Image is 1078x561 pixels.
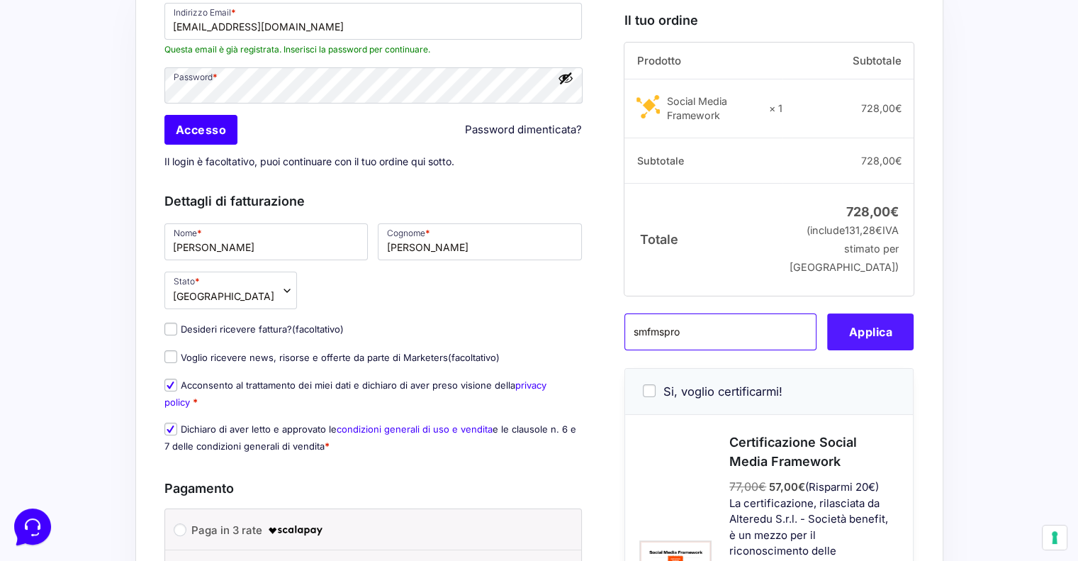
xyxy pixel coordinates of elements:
[126,57,261,68] a: [DEMOGRAPHIC_DATA] tutto
[32,209,232,223] input: Cerca un articolo...
[790,225,899,274] small: (include IVA stimato per [GEOGRAPHIC_DATA])
[164,3,583,40] input: Indirizzo Email *
[11,431,99,463] button: Home
[164,423,576,451] label: Dichiaro di aver letto e approvato le e le clausole n. 6 e 7 delle condizioni generali di vendita
[240,79,261,92] p: 1 g fa
[164,352,500,363] label: Voglio ricevere news, risorse e offerte da parte di Marketers
[729,480,766,494] span: 77,00
[164,272,297,309] span: Stato
[164,423,177,435] input: Dichiaro di aver letto e approvato lecondizioni generali di uso e venditae le clausole n. 6 e 7 d...
[643,385,656,398] input: Si, voglio certificarmi!
[164,379,546,407] label: Acconsento al trattamento dei miei dati e dichiaro di aver preso visione della
[60,79,232,94] span: [PERSON_NAME]
[60,96,232,111] p: Ciao 🙂 Se hai qualche domanda siamo qui per aiutarti!
[875,225,882,237] span: €
[448,352,500,363] span: (facoltativo)
[267,522,324,539] img: scalapay-logo-black.png
[782,43,914,79] th: Subtotale
[151,179,261,190] a: Apri Centro Assistenza
[164,43,583,56] span: Questa email è già registrata. Inserisci la password per continuare.
[164,350,177,363] input: Voglio ricevere news, risorse e offerte da parte di Marketers(facoltativo)
[218,450,239,463] p: Aiuto
[465,122,582,138] a: Password dimenticata?
[159,147,588,176] p: Il login è facoltativo, puoi continuare con il tuo ordine qui sotto.
[624,138,782,184] th: Subtotale
[378,223,582,260] input: Cognome *
[23,179,111,190] span: Trova una risposta
[624,43,782,79] th: Prodotto
[23,122,261,150] button: Inizia una conversazione
[729,435,857,470] span: Certificazione Social Media Framework
[123,450,161,463] p: Messaggi
[191,520,551,541] label: Paga in 3 rate
[164,323,344,335] label: Desideri ricevere fattura?
[1043,526,1067,550] button: Le tue preferenze relative al consenso per le tecnologie di tracciamento
[667,94,759,123] div: Social Media Framework
[860,102,902,114] bdi: 728,00
[164,479,583,498] h3: Pagamento
[758,480,766,494] span: €
[164,223,369,260] input: Nome *
[827,313,914,350] button: Applica
[173,289,274,304] span: Italia
[11,11,238,34] h2: Ciao da Marketers 👋
[23,57,120,68] span: Le tue conversazioni
[846,204,899,219] bdi: 728,00
[769,481,805,494] span: 57,00
[11,506,54,548] iframe: Customerly Messenger Launcher
[894,102,902,114] span: €
[663,384,782,399] span: Si, voglio certificarmi!
[185,431,272,463] button: Aiuto
[337,423,493,435] a: condizioni generali di uso e vendita
[43,450,67,463] p: Home
[164,379,546,407] a: privacy policy
[769,101,782,116] strong: × 1
[636,96,660,119] img: Social Media Framework
[23,81,51,109] img: dark
[164,115,238,145] input: Accesso
[798,481,805,494] span: €
[845,225,882,237] span: 131,28
[164,379,177,391] input: Acconsento al trattamento dei miei dati e dichiaro di aver preso visione dellaprivacy policy
[17,74,266,116] a: [PERSON_NAME]Ciao 🙂 Se hai qualche domanda siamo qui per aiutarti!1 g fa
[894,155,902,167] span: €
[164,323,177,335] input: Desideri ricevere fattura?(facoltativo)
[92,130,209,142] span: Inizia una conversazione
[99,431,186,463] button: Messaggi
[624,184,782,296] th: Totale
[292,323,344,335] span: (facoltativo)
[890,204,899,219] span: €
[860,155,902,167] bdi: 728,00
[558,70,573,86] button: Mostra password
[624,313,816,350] input: Coupon
[164,191,583,211] h3: Dettagli di fatturazione
[624,11,914,30] h3: Il tuo ordine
